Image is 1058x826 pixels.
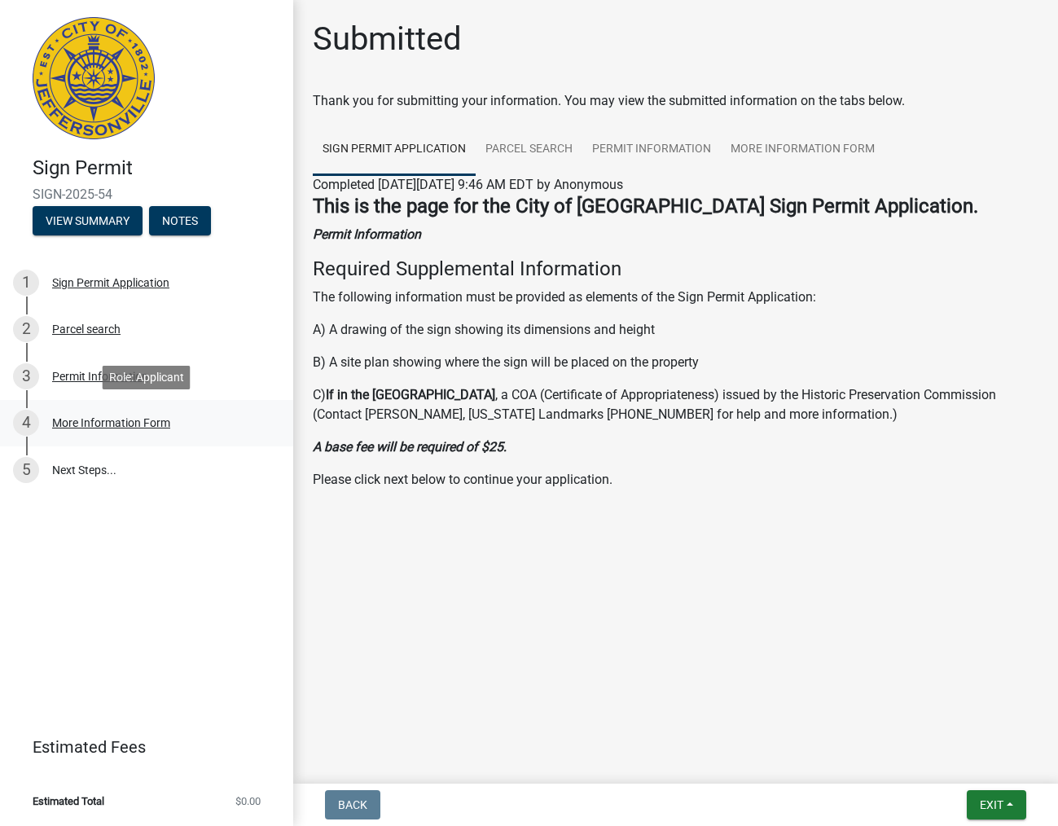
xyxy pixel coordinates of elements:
[33,796,104,806] span: Estimated Total
[13,457,39,483] div: 5
[149,206,211,235] button: Notes
[52,277,169,288] div: Sign Permit Application
[52,323,121,335] div: Parcel search
[103,366,191,389] div: Role: Applicant
[13,316,39,342] div: 2
[33,206,143,235] button: View Summary
[325,790,380,819] button: Back
[338,798,367,811] span: Back
[980,798,1003,811] span: Exit
[313,20,462,59] h1: Submitted
[326,387,495,402] strong: If in the [GEOGRAPHIC_DATA]
[33,17,155,139] img: City of Jeffersonville, Indiana
[149,215,211,228] wm-modal-confirm: Notes
[313,177,623,192] span: Completed [DATE][DATE] 9:46 AM EDT by Anonymous
[313,439,507,455] strong: A base fee will be required of $25.
[313,353,1038,372] p: B) A site plan showing where the sign will be placed on the property
[313,320,1038,340] p: A) A drawing of the sign showing its dimensions and height
[476,124,582,176] a: Parcel search
[52,371,148,382] div: Permit Information
[235,796,261,806] span: $0.00
[33,156,280,180] h4: Sign Permit
[721,124,885,176] a: More Information Form
[313,226,421,242] strong: Permit Information
[313,257,1038,281] h4: Required Supplemental Information
[313,288,1038,307] p: The following information must be provided as elements of the Sign Permit Application:
[313,91,1038,111] div: Thank you for submitting your information. You may view the submitted information on the tabs below.
[967,790,1026,819] button: Exit
[313,195,978,217] strong: This is the page for the City of [GEOGRAPHIC_DATA] Sign Permit Application.
[13,731,267,763] a: Estimated Fees
[582,124,721,176] a: Permit Information
[13,270,39,296] div: 1
[13,363,39,389] div: 3
[313,470,1038,490] p: Please click next below to continue your application.
[33,215,143,228] wm-modal-confirm: Summary
[33,187,261,202] span: SIGN-2025-54
[52,417,170,428] div: More Information Form
[313,385,1038,424] p: C) , a COA (Certificate of Appropriateness) issued by the Historic Preservation Commission (Conta...
[13,410,39,436] div: 4
[313,124,476,176] a: Sign Permit Application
